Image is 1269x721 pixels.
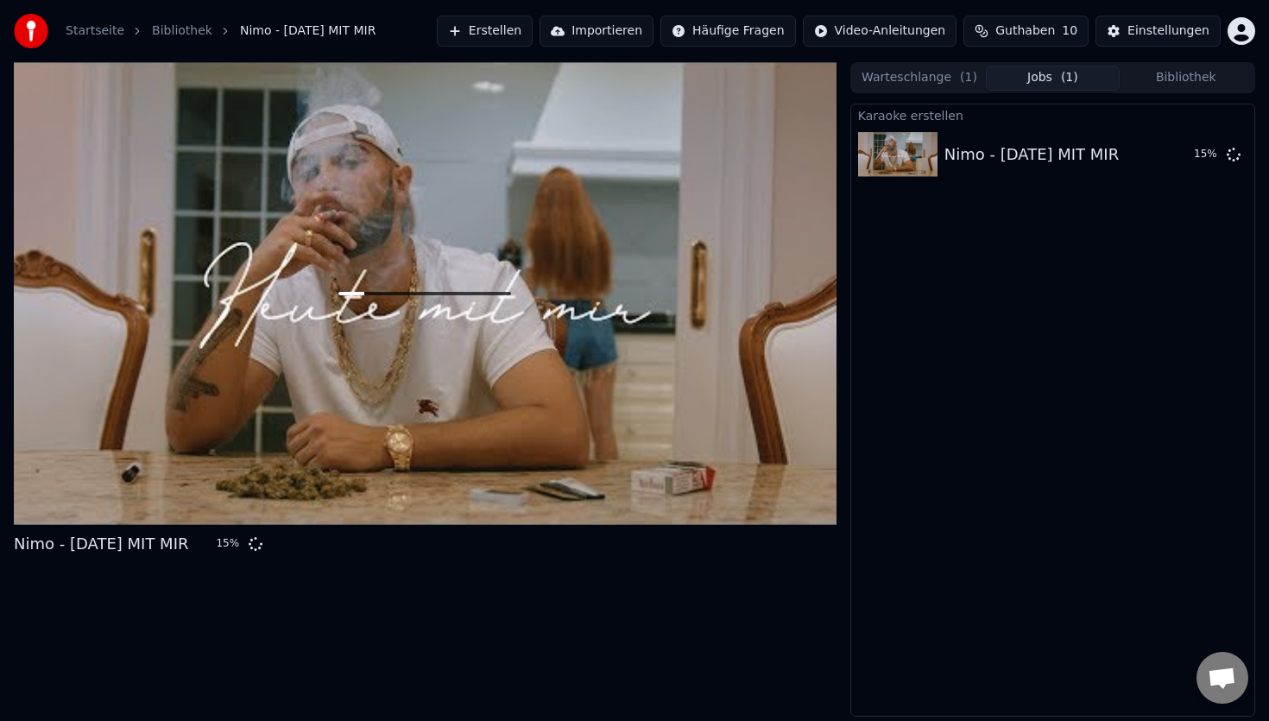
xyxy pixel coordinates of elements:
div: Karaoke erstellen [851,104,1254,125]
a: Chat öffnen [1196,652,1248,704]
div: 15 % [1194,148,1220,161]
div: Nimo - [DATE] MIT MIR [944,142,1119,167]
span: 10 [1062,22,1077,40]
span: ( 1 ) [1061,69,1078,86]
nav: breadcrumb [66,22,376,40]
button: Bibliothek [1120,66,1253,91]
img: youka [14,14,48,48]
span: ( 1 ) [960,69,977,86]
span: Nimo - [DATE] MIT MIR [240,22,376,40]
button: Video-Anleitungen [803,16,957,47]
button: Erstellen [437,16,533,47]
div: Nimo - [DATE] MIT MIR [14,532,188,556]
button: Jobs [986,66,1119,91]
button: Einstellungen [1095,16,1221,47]
a: Startseite [66,22,124,40]
div: Einstellungen [1127,22,1209,40]
a: Bibliothek [152,22,212,40]
button: Importieren [540,16,653,47]
span: Guthaben [995,22,1055,40]
button: Guthaben10 [963,16,1089,47]
button: Häufige Fragen [660,16,796,47]
button: Warteschlange [853,66,986,91]
div: 15 % [216,537,242,551]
